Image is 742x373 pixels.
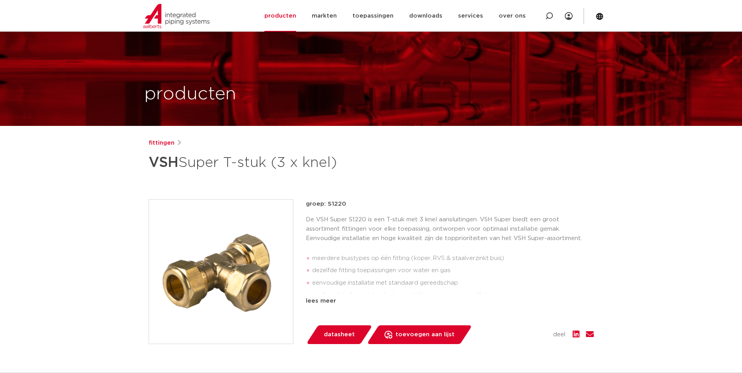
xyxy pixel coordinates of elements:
[324,328,355,341] span: datasheet
[306,325,372,344] a: datasheet
[312,252,594,265] li: meerdere buistypes op één fitting (koper, RVS & staalverzinkt buis)
[312,264,594,277] li: dezelfde fitting toepassingen voor water en gas
[306,215,594,243] p: De VSH Super S1220 is een T-stuk met 3 knel aansluitingen. VSH Super biedt een groot assortiment ...
[144,82,236,107] h1: producten
[149,151,442,174] h1: Super T-stuk (3 x knel)
[553,330,566,339] span: deel:
[149,138,174,148] a: fittingen
[312,277,594,289] li: eenvoudige installatie met standaard gereedschap
[149,156,178,170] strong: VSH
[395,328,455,341] span: toevoegen aan lijst
[306,296,594,306] div: lees meer
[149,200,293,344] img: Product Image for VSH Super T-stuk (3 x knel)
[306,199,594,209] p: groep: S1220
[312,289,594,302] li: snelle verbindingstechnologie waarbij her-montage mogelijk is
